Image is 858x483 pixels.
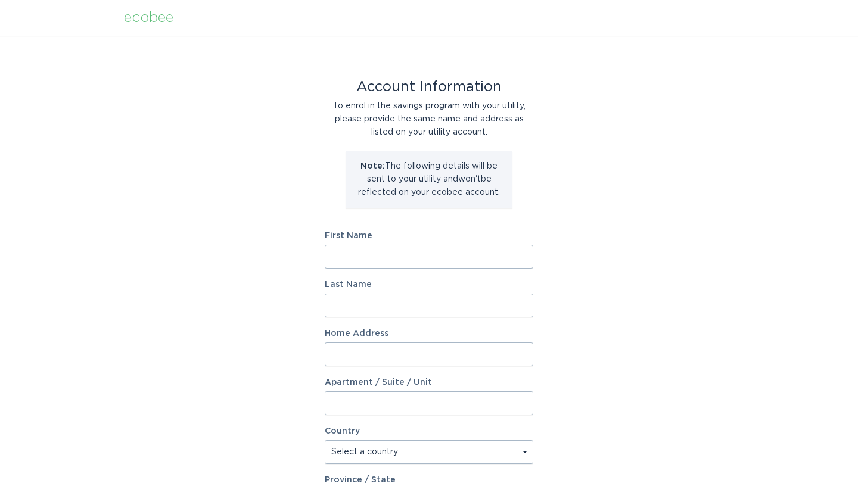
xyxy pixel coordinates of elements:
[325,329,533,338] label: Home Address
[124,11,173,24] div: ecobee
[325,80,533,94] div: Account Information
[360,162,385,170] strong: Note:
[325,281,533,289] label: Last Name
[355,160,503,199] p: The following details will be sent to your utility and won't be reflected on your ecobee account.
[325,378,533,387] label: Apartment / Suite / Unit
[325,99,533,139] div: To enrol in the savings program with your utility, please provide the same name and address as li...
[325,427,360,435] label: Country
[325,232,533,240] label: First Name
